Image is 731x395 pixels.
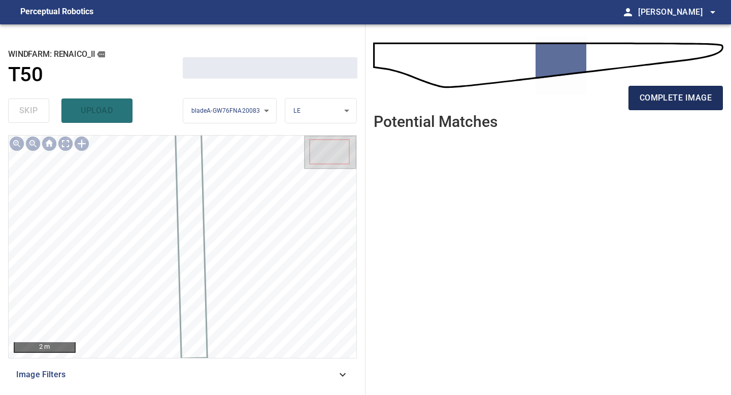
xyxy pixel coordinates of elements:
span: Image Filters [16,369,337,381]
button: copy message details [95,49,107,60]
span: [PERSON_NAME] [638,5,719,19]
span: LE [293,107,300,114]
h2: Potential Matches [374,113,497,130]
img: Go home [41,136,57,152]
figcaption: Perceptual Robotics [20,4,93,20]
img: Toggle full page [57,136,74,152]
a: T50 [8,63,183,87]
img: Zoom in [9,136,25,152]
span: bladeA-GW76FNA20083 [191,107,260,114]
span: person [622,6,634,18]
span: arrow_drop_down [707,6,719,18]
img: Zoom out [25,136,41,152]
span: complete image [640,91,712,105]
div: bladeA-GW76FNA20083 [183,98,277,124]
h2: windfarm: Renaico_II [8,49,183,60]
button: complete image [628,86,723,110]
h1: T50 [8,63,43,87]
img: Toggle selection [74,136,90,152]
div: LE [285,98,356,124]
button: [PERSON_NAME] [634,2,719,22]
div: Image Filters [8,363,357,387]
